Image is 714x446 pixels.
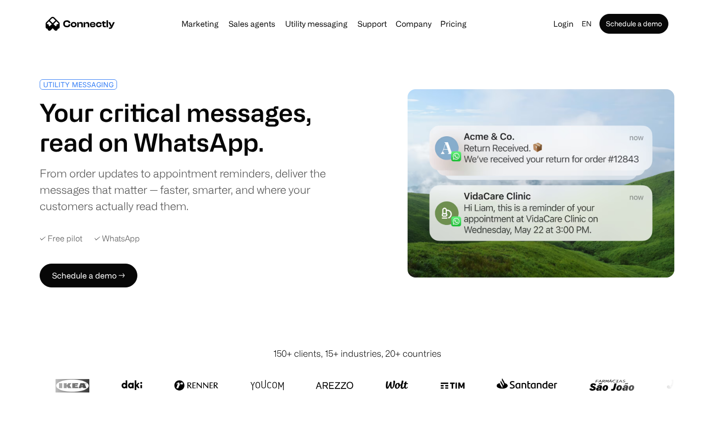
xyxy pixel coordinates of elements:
a: Pricing [436,20,471,28]
a: Utility messaging [281,20,352,28]
div: 150+ clients, 15+ industries, 20+ countries [273,347,441,360]
a: Login [549,17,578,31]
h1: Your critical messages, read on WhatsApp. [40,98,353,157]
a: Marketing [178,20,223,28]
div: From order updates to appointment reminders, deliver the messages that matter — faster, smarter, ... [40,165,353,214]
a: Schedule a demo → [40,264,137,287]
a: Sales agents [225,20,279,28]
aside: Language selected: English [10,428,59,443]
div: ✓ WhatsApp [94,234,140,243]
div: UTILITY MESSAGING [43,81,114,88]
div: ✓ Free pilot [40,234,82,243]
a: Schedule a demo [599,14,668,34]
div: Company [396,17,431,31]
a: Support [354,20,391,28]
div: en [582,17,592,31]
ul: Language list [20,429,59,443]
